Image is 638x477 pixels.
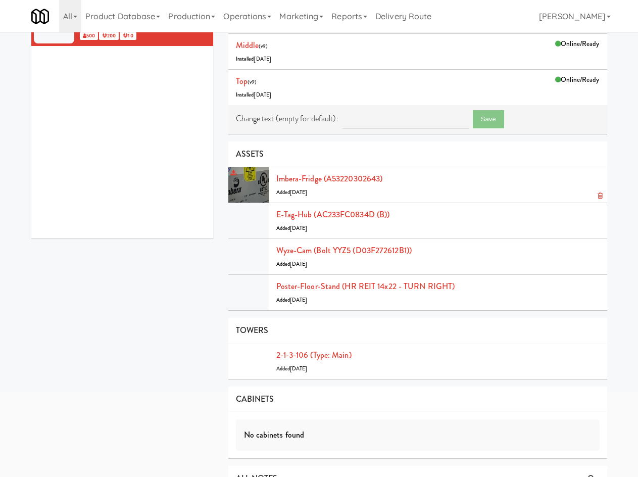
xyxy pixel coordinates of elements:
span: Added [276,365,308,372]
a: Middle [236,39,259,51]
span: Added [276,188,308,196]
img: Micromart [31,8,49,25]
span: 200 [99,32,119,40]
span: (v9) [248,78,257,86]
button: Save [473,110,504,128]
a: Imbera-fridge (A53220302643) [276,173,383,184]
span: [DATE] [290,365,308,372]
span: Added [276,260,308,268]
span: CABINETS [236,393,274,405]
span: Added [276,224,308,232]
span: 10 [120,32,136,40]
a: Wyze-cam (Bolt YYZ5 (D03F272612B1)) [276,245,412,256]
span: [DATE] [290,260,308,268]
span: [DATE] [290,224,308,232]
span: [DATE] [290,188,308,196]
span: (v9) [259,42,268,50]
span: TOWERS [236,324,269,336]
a: 2-1-3-106 (type: main) [276,349,352,361]
span: Installed [236,55,272,63]
a: Top [236,75,248,87]
span: Added [276,296,308,304]
span: [DATE] [254,55,271,63]
a: E-tag-hub (AC233FC0834D (B)) [276,209,390,220]
div: Online/Ready [555,74,599,86]
div: No cabinets found [236,419,600,451]
label: Change text (empty for default): [236,111,338,126]
span: ASSETS [236,148,264,160]
span: Installed [236,91,272,99]
span: [DATE] [290,296,308,304]
span: 500 [80,32,98,40]
a: Poster-floor-stand (HR REIT 14x22 - TURN RIGHT) [276,280,455,292]
span: [DATE] [254,91,271,99]
div: Online/Ready [555,38,599,51]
